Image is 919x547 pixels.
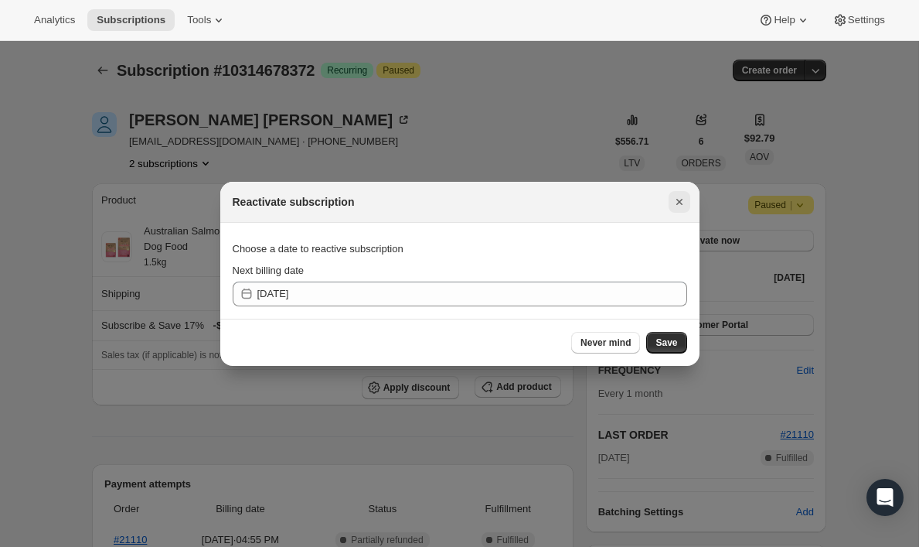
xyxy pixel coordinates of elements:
span: Tools [187,14,211,26]
button: Save [646,332,686,354]
button: Close [669,191,690,213]
button: Help [749,9,819,31]
div: Open Intercom Messenger [866,479,904,516]
span: Settings [848,14,885,26]
span: Subscriptions [97,14,165,26]
span: Analytics [34,14,75,26]
button: Never mind [571,332,640,354]
button: Tools [178,9,236,31]
button: Settings [823,9,894,31]
span: Help [774,14,795,26]
div: Choose a date to reactive subscription [233,235,687,263]
h2: Reactivate subscription [233,194,355,210]
span: Save [655,337,677,349]
span: Never mind [580,337,631,349]
span: Next billing date [233,265,305,276]
button: Subscriptions [87,9,175,31]
button: Analytics [25,9,84,31]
